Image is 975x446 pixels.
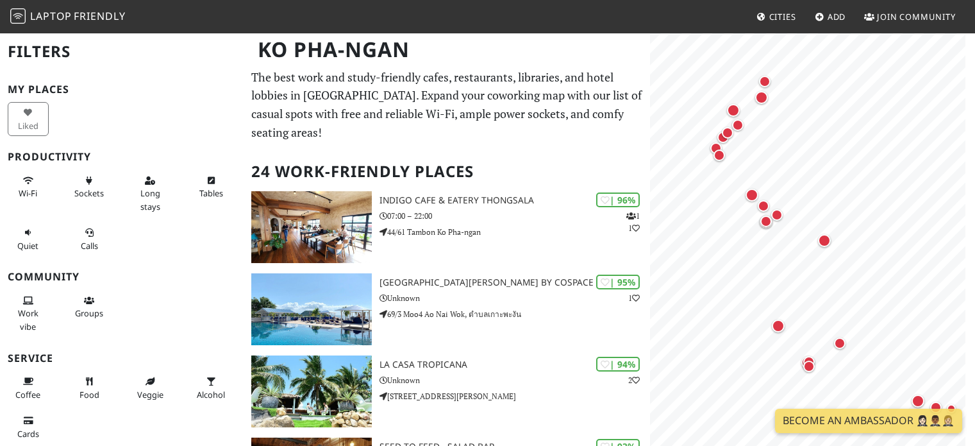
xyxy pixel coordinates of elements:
span: Join Community [877,11,956,22]
a: Cities [751,5,801,28]
p: 2 [628,374,640,386]
button: Quiet [8,222,49,256]
h2: 24 Work-Friendly Places [251,152,642,191]
button: Work vibe [8,290,49,337]
p: 07:00 – 22:00 [379,210,651,222]
button: Sockets [69,170,110,204]
h3: [GEOGRAPHIC_DATA][PERSON_NAME] by Cospace [379,277,651,288]
p: Unknown [379,374,651,386]
div: Map marker [769,207,785,223]
span: Quiet [17,240,38,252]
div: | 96% [596,193,640,207]
a: La Casa Tropicana | 94% 2 La Casa Tropicana Unknown [STREET_ADDRESS][PERSON_NAME] [244,356,650,427]
div: Map marker [743,186,761,204]
div: Map marker [719,124,736,141]
div: Map marker [711,147,728,164]
div: Map marker [801,358,817,375]
div: Map marker [928,399,944,416]
button: Groups [69,290,110,324]
span: Cities [769,11,796,22]
span: Alcohol [197,389,225,400]
div: Map marker [755,198,772,214]
button: Food [69,371,110,405]
a: LaptopFriendly LaptopFriendly [10,6,126,28]
p: [STREET_ADDRESS][PERSON_NAME] [379,390,651,402]
div: Map marker [769,317,787,335]
span: Laptop [30,9,72,23]
div: Map marker [801,354,817,370]
div: Map marker [909,392,927,410]
a: Become an Ambassador 🤵🏻‍♀️🤵🏾‍♂️🤵🏼‍♀️ [775,409,962,433]
h3: Community [8,271,236,283]
div: Map marker [756,73,773,90]
h3: La Casa Tropicana [379,359,651,370]
h2: Filters [8,32,236,71]
h3: My Places [8,83,236,96]
span: Stable Wi-Fi [19,187,37,199]
h3: Productivity [8,151,236,163]
span: Friendly [74,9,125,23]
img: La Casa Tropicana [251,356,371,427]
img: LaptopFriendly [10,8,26,24]
span: Video/audio calls [81,240,98,252]
span: Credit cards [17,428,39,440]
div: Map marker [831,335,848,352]
span: Coffee [15,389,40,400]
button: Cards [8,410,49,444]
a: Indigo Cafe & Eatery Thongsala | 96% 11 Indigo Cafe & Eatery Thongsala 07:00 – 22:00 44/61 Tambon... [244,191,650,263]
button: Alcohol [190,371,231,405]
div: Map marker [753,89,771,107]
div: | 95% [596,275,640,289]
div: Map marker [724,101,742,119]
div: Map marker [708,140,724,157]
p: Unknown [379,292,651,304]
span: People working [18,307,38,332]
p: 1 [628,292,640,304]
span: Long stays [140,187,160,212]
a: Join Community [859,5,961,28]
p: 44/61 Tambon Ko Pha-ngan [379,226,651,238]
div: Map marker [729,117,746,133]
a: Add [810,5,851,28]
div: Map marker [815,232,833,250]
span: Veggie [137,389,163,400]
span: Power sockets [74,187,104,199]
img: Indigo Cafe & Eatery Thongsala [251,191,371,263]
button: Calls [69,222,110,256]
button: Tables [190,170,231,204]
div: Map marker [758,213,774,230]
p: 69/3 Moo4 Ao Nai Wok, ตำบลเกาะพะงัน [379,308,651,320]
span: Group tables [75,307,103,319]
h1: Ko Pha-Ngan [247,32,647,67]
span: Add [828,11,846,22]
button: Veggie [129,371,171,405]
p: The best work and study-friendly cafes, restaurants, libraries, and hotel lobbies in [GEOGRAPHIC_... [251,68,642,142]
button: Coffee [8,371,49,405]
span: Work-friendly tables [199,187,223,199]
img: Baan Jai Dee Resort by Cospace [251,273,371,345]
h3: Service [8,352,236,365]
div: Map marker [757,213,775,231]
div: Map marker [944,401,959,416]
a: Baan Jai Dee Resort by Cospace | 95% 1 [GEOGRAPHIC_DATA][PERSON_NAME] by Cospace Unknown 69/3 Moo... [244,273,650,345]
span: Food [79,389,99,400]
div: Map marker [715,129,731,146]
button: Long stays [129,170,171,217]
h3: Indigo Cafe & Eatery Thongsala [379,195,651,206]
div: | 94% [596,357,640,372]
button: Wi-Fi [8,170,49,204]
div: Map marker [799,354,817,372]
p: 1 1 [626,210,640,234]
